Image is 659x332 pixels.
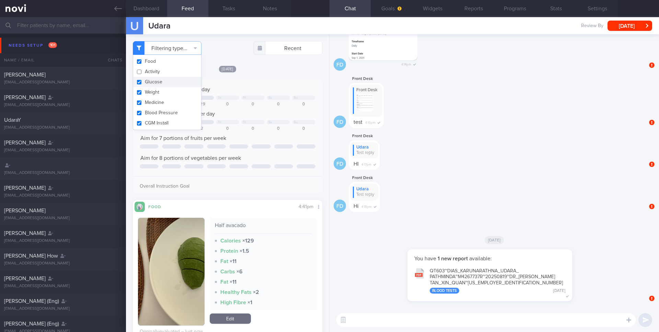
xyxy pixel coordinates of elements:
div: Blood Tests [430,288,459,294]
img: Replying to photo by Front Desk [356,94,373,111]
div: Food [145,203,172,209]
strong: Fat [220,259,228,264]
button: QT603~DIAS_KARUNARATHNA_UDARA_PATHMINDA~M4267737R~20250819~DR_[PERSON_NAME]TAN_XIN_QUAN~[US_EMPLO... [411,264,569,297]
span: 4:18pm [361,203,372,209]
div: 0 [216,102,239,107]
button: Glucose [133,77,201,87]
button: Filtering type... [133,41,201,55]
span: Hi [354,203,359,209]
div: Su [294,120,298,124]
div: 0 [292,126,315,131]
span: Aim for 7 portions of fruits per week [140,135,226,141]
div: 0 [216,126,239,131]
span: UdaraY [4,117,21,123]
span: [PERSON_NAME] [4,208,46,213]
div: Half avacado [215,222,312,234]
div: [EMAIL_ADDRESS][DOMAIN_NAME] [4,284,122,289]
strong: × 11 [230,279,236,285]
span: [PERSON_NAME] (Eng) [4,298,59,304]
div: 0 [241,102,265,107]
div: Chats [99,53,126,67]
div: FD [334,157,346,170]
div: Fr [243,96,246,100]
img: Half avacado [138,218,205,325]
div: 129 [190,102,214,107]
strong: × 2 [253,289,259,295]
div: [EMAIL_ADDRESS][DOMAIN_NAME] [4,193,122,198]
span: [PERSON_NAME] [4,140,46,145]
div: Front Desk [349,132,400,140]
span: 4:16pm [365,119,375,125]
div: 0 [241,126,265,131]
div: Front Desk [349,75,404,83]
div: [EMAIL_ADDRESS][DOMAIN_NAME] [4,103,122,108]
div: 2 [190,126,214,131]
strong: × 129 [242,238,254,244]
strong: Healthy Fats [220,289,252,295]
button: Blood Pressure [133,108,201,118]
div: Needs setup [7,41,59,50]
strong: × 6 [236,269,243,274]
button: Activity [133,67,201,77]
div: 0 [267,102,290,107]
span: [PERSON_NAME] (Eng) [4,321,59,327]
div: [EMAIL_ADDRESS][DOMAIN_NAME] [4,306,122,311]
span: 4:14pm [401,60,411,67]
span: [DATE] [485,236,504,244]
div: Sa [268,96,272,100]
span: Aim for 8 portions of vegetables per week [140,155,241,161]
div: Fr [243,120,246,124]
div: Udara [353,145,375,150]
strong: × 11 [230,259,236,264]
div: Th [218,120,221,124]
div: [EMAIL_ADDRESS][DOMAIN_NAME] [4,80,122,85]
strong: Calories [220,238,241,244]
div: [EMAIL_ADDRESS][DOMAIN_NAME] [4,261,122,266]
span: test [354,119,362,125]
div: [EMAIL_ADDRESS][DOMAIN_NAME] [4,125,122,130]
div: [DATE] [553,288,565,294]
a: Edit [210,313,251,324]
span: [PERSON_NAME] [4,185,46,191]
button: Weight [133,87,201,97]
div: 0 [267,126,290,131]
div: Test reply [353,150,375,156]
button: CGM Install [133,118,201,128]
div: Su [294,96,298,100]
strong: Fat [220,279,228,285]
strong: Protein [220,248,238,254]
button: [DATE] [608,21,652,31]
span: 101 [48,42,57,48]
p: You have available: [414,255,565,262]
strong: High Fibre [220,300,246,305]
div: FD [334,200,346,212]
div: Test reply [353,192,376,198]
div: Front Desk [349,174,401,182]
button: Food [133,56,201,67]
button: Medicine [133,97,201,108]
div: [EMAIL_ADDRESS][DOMAIN_NAME] [4,238,122,244]
div: Th [218,96,221,100]
span: [PERSON_NAME] [4,276,46,281]
div: Sa [268,120,272,124]
strong: × 1 [247,300,252,305]
span: [PERSON_NAME] [4,72,46,78]
div: [EMAIL_ADDRESS][DOMAIN_NAME] [4,170,122,176]
div: FD [334,116,346,128]
span: Review By [581,23,603,29]
div: 0 [292,102,315,107]
strong: 1 new report [436,256,469,261]
div: [EMAIL_ADDRESS][DOMAIN_NAME] [4,216,122,221]
div: Front Desk [353,87,380,93]
span: [PERSON_NAME] How [4,253,58,259]
span: [PERSON_NAME] [4,230,46,236]
div: U [122,13,147,39]
div: Udara [353,187,376,192]
strong: × 1.5 [240,248,249,254]
span: HI [354,161,359,167]
strong: Carbs [220,269,235,274]
span: Udara [148,22,171,30]
div: FD [334,58,346,71]
div: QT603~DIAS_ KARUNARATHNA_ UDARA_ PATHMINDA~M4267737R~20250819~DR_ [PERSON_NAME] TAN_ XIN_ QUAN~[U... [430,268,565,294]
span: Overall Instruction Goal [140,184,189,189]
